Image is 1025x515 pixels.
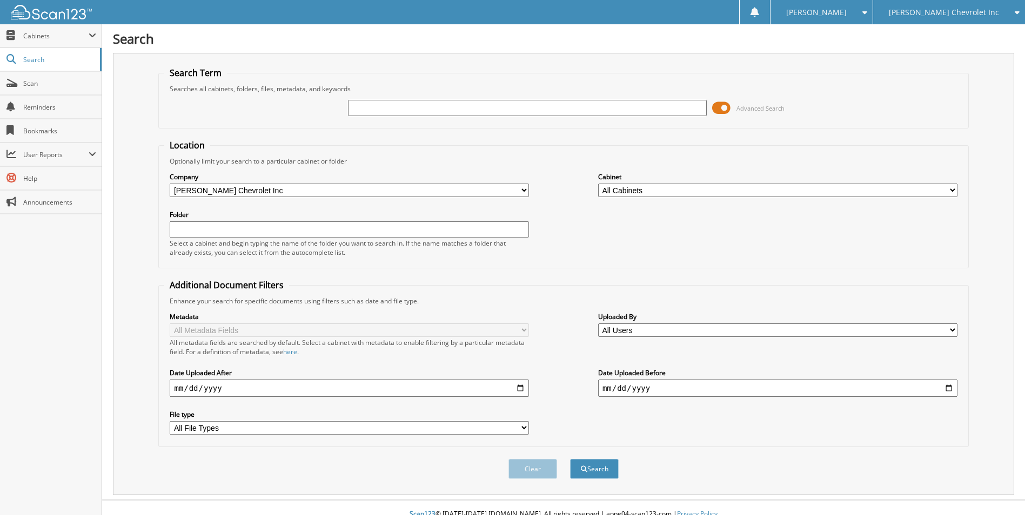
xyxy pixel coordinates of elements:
[170,239,529,257] div: Select a cabinet and begin typing the name of the folder you want to search in. If the name match...
[736,104,785,112] span: Advanced Search
[170,380,529,397] input: start
[11,5,92,19] img: scan123-logo-white.svg
[23,31,89,40] span: Cabinets
[23,150,89,159] span: User Reports
[170,210,529,219] label: Folder
[598,380,957,397] input: end
[23,174,96,183] span: Help
[164,296,962,306] div: Enhance your search for specific documents using filters such as date and file type.
[23,79,96,88] span: Scan
[786,9,847,16] span: [PERSON_NAME]
[598,172,957,181] label: Cabinet
[164,84,962,93] div: Searches all cabinets, folders, files, metadata, and keywords
[508,459,557,479] button: Clear
[164,67,227,79] legend: Search Term
[889,9,999,16] span: [PERSON_NAME] Chevrolet Inc
[23,198,96,207] span: Announcements
[170,338,529,356] div: All metadata fields are searched by default. Select a cabinet with metadata to enable filtering b...
[23,55,95,64] span: Search
[164,279,289,291] legend: Additional Document Filters
[164,157,962,166] div: Optionally limit your search to a particular cabinet or folder
[598,312,957,321] label: Uploaded By
[570,459,619,479] button: Search
[170,312,529,321] label: Metadata
[23,126,96,135] span: Bookmarks
[23,103,96,112] span: Reminders
[283,347,297,356] a: here
[164,139,210,151] legend: Location
[170,172,529,181] label: Company
[170,368,529,377] label: Date Uploaded After
[170,410,529,419] label: File type
[598,368,957,377] label: Date Uploaded Before
[113,30,1014,48] h1: Search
